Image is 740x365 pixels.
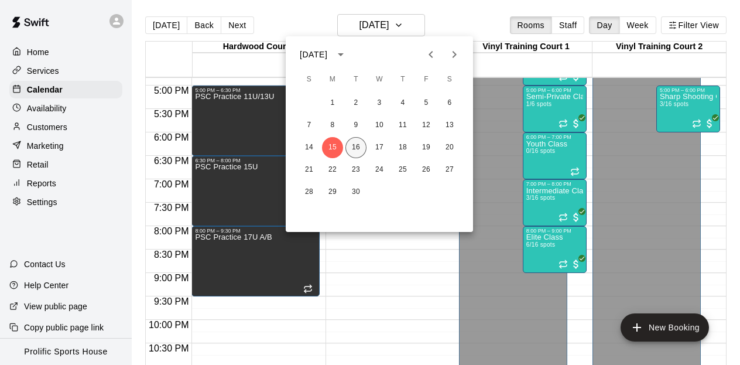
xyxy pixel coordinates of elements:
button: 20 [439,137,460,158]
button: 6 [439,93,460,114]
span: Tuesday [345,68,366,91]
button: Next month [443,43,466,66]
span: Thursday [392,68,413,91]
button: 9 [345,115,366,136]
button: 27 [439,159,460,180]
button: 2 [345,93,366,114]
button: calendar view is open, switch to year view [331,45,351,64]
button: 25 [392,159,413,180]
button: 18 [392,137,413,158]
span: Wednesday [369,68,390,91]
button: 11 [392,115,413,136]
button: 5 [416,93,437,114]
button: 17 [369,137,390,158]
span: Saturday [439,68,460,91]
div: [DATE] [300,49,327,61]
button: 1 [322,93,343,114]
button: 26 [416,159,437,180]
button: 15 [322,137,343,158]
button: 7 [299,115,320,136]
button: 24 [369,159,390,180]
button: 21 [299,159,320,180]
button: 30 [345,182,366,203]
button: 12 [416,115,437,136]
span: Monday [322,68,343,91]
button: 23 [345,159,366,180]
button: 10 [369,115,390,136]
button: 22 [322,159,343,180]
button: 8 [322,115,343,136]
button: 19 [416,137,437,158]
button: 4 [392,93,413,114]
span: Sunday [299,68,320,91]
button: 13 [439,115,460,136]
button: 16 [345,137,366,158]
button: 3 [369,93,390,114]
span: Friday [416,68,437,91]
button: 29 [322,182,343,203]
button: 14 [299,137,320,158]
button: Previous month [419,43,443,66]
button: 28 [299,182,320,203]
